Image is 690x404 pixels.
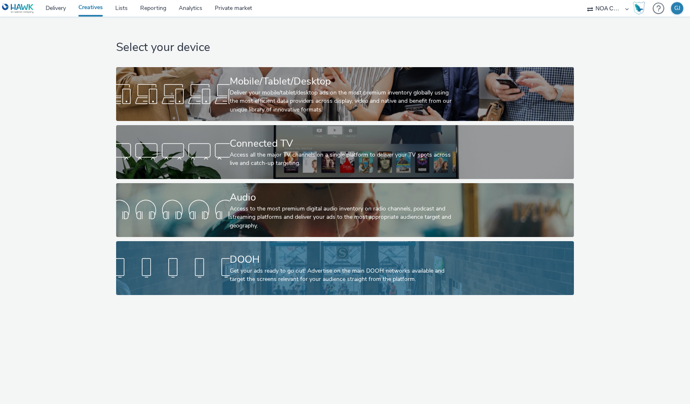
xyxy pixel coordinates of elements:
[230,74,457,89] div: Mobile/Tablet/Desktop
[116,125,574,179] a: Connected TVAccess all the major TV channels on a single platform to deliver your TV spots across...
[116,40,574,56] h1: Select your device
[230,252,457,267] div: DOOH
[633,2,645,15] img: Hawk Academy
[230,190,457,205] div: Audio
[230,205,457,230] div: Access to the most premium digital audio inventory on radio channels, podcast and streaming platf...
[633,2,649,15] a: Hawk Academy
[116,67,574,121] a: Mobile/Tablet/DesktopDeliver your mobile/tablet/desktop ads on the most premium inventory globall...
[116,183,574,237] a: AudioAccess to the most premium digital audio inventory on radio channels, podcast and streaming ...
[116,241,574,295] a: DOOHGet your ads ready to go out! Advertise on the main DOOH networks available and target the sc...
[230,136,457,151] div: Connected TV
[230,267,457,284] div: Get your ads ready to go out! Advertise on the main DOOH networks available and target the screen...
[674,2,680,15] div: GJ
[230,89,457,114] div: Deliver your mobile/tablet/desktop ads on the most premium inventory globally using the most effi...
[230,151,457,168] div: Access all the major TV channels on a single platform to deliver your TV spots across live and ca...
[2,3,34,14] img: undefined Logo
